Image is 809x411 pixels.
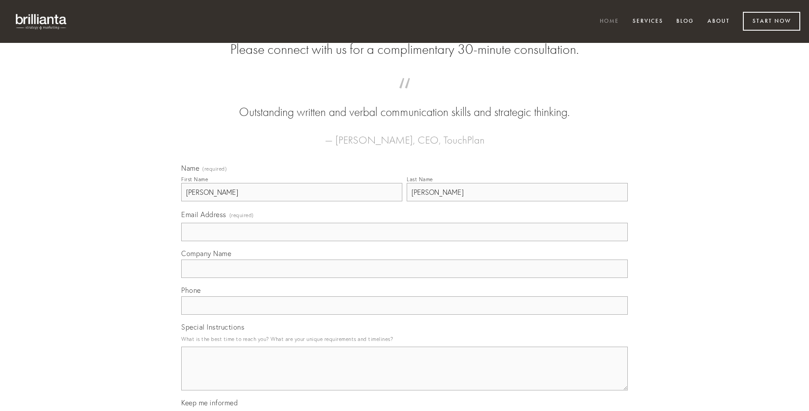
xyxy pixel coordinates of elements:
[202,166,227,172] span: (required)
[702,14,735,29] a: About
[671,14,700,29] a: Blog
[181,398,238,407] span: Keep me informed
[181,333,628,345] p: What is the best time to reach you? What are your unique requirements and timelines?
[181,249,231,258] span: Company Name
[195,87,614,121] blockquote: Outstanding written and verbal communication skills and strategic thinking.
[181,323,244,331] span: Special Instructions
[9,9,74,34] img: brillianta - research, strategy, marketing
[195,121,614,149] figcaption: — [PERSON_NAME], CEO, TouchPlan
[181,164,199,172] span: Name
[181,176,208,183] div: First Name
[181,210,226,219] span: Email Address
[181,286,201,295] span: Phone
[181,41,628,58] h2: Please connect with us for a complimentary 30-minute consultation.
[594,14,625,29] a: Home
[627,14,669,29] a: Services
[743,12,800,31] a: Start Now
[195,87,614,104] span: “
[407,176,433,183] div: Last Name
[229,209,254,221] span: (required)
